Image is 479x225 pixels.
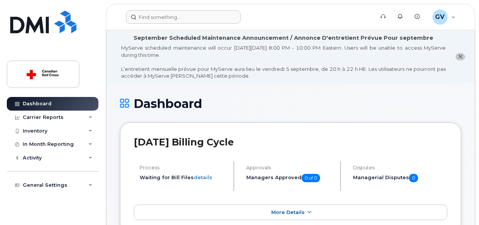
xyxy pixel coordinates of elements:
a: details [194,174,212,180]
div: MyServe scheduled maintenance will occur [DATE][DATE] 8:00 PM - 10:00 PM Eastern. Users will be u... [121,44,446,80]
span: 0 [409,174,418,182]
h5: Managers Approved [246,174,334,182]
li: Waiting for Bill Files [140,174,227,181]
h4: Approvals [246,165,334,170]
h2: [DATE] Billing Cycle [134,136,447,148]
span: 0 of 0 [302,174,320,182]
span: More Details [271,209,305,215]
h1: Dashboard [120,97,461,110]
h4: Disputes [353,165,447,170]
h5: Managerial Disputes [353,174,447,182]
h4: Process [140,165,227,170]
div: September Scheduled Maintenance Announcement / Annonce D'entretient Prévue Pour septembre [134,34,433,42]
button: close notification [456,53,465,61]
